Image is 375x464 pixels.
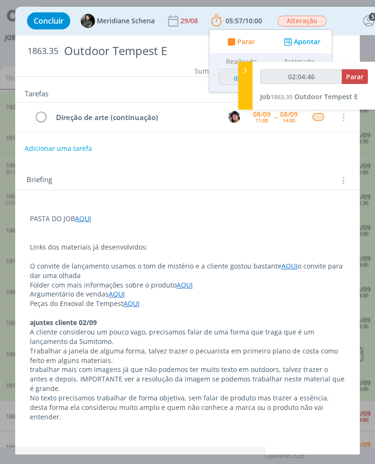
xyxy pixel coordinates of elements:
[60,39,348,63] div: Outdoor Tempest E
[237,38,254,45] span: Parar
[346,72,364,81] span: Parar
[30,365,346,393] p: trabalhar mais com imagens já que não podemos ter muito texto em outdoors, talvez trazer o antes ...
[227,110,241,124] button: E
[109,289,125,298] a: AQUI
[81,14,95,28] img: M
[27,12,70,29] button: Concluir
[24,140,93,157] button: Adicionar uma tarefa
[123,299,140,308] a: AQUI
[15,7,360,455] div: dialog
[30,242,346,252] p: Links dos materiais já desenvolvidos:
[228,111,240,123] img: E
[34,17,64,25] span: Concluir
[245,16,262,25] span: 10:00
[30,346,346,365] p: Trabalhar a janela de alguma forma, talvez trazer o pecuarista em primeiro plano de costa como fe...
[180,18,200,24] div: 29/08
[253,111,271,118] div: 08/09
[216,54,267,69] th: Realizado
[30,393,346,422] p: No texto precisamos trabalhar de forma objetiva, sem falar de produto mas trazer a essência, dest...
[30,261,346,280] p: O convite de lançamento usamos o tom de mistério e a cliente gostou bastante o convite para dar u...
[281,261,298,270] a: AQUI
[342,69,368,84] button: Parar
[260,92,358,101] a: Job1863.35Outdoor Tempest E
[294,92,358,101] span: Outdoor Tempest E
[243,16,245,25] span: /
[281,37,321,47] button: Apontar
[30,214,75,223] span: PASTA DO JOB
[177,280,193,289] a: AQUI
[280,111,298,118] div: 08/09
[97,18,155,24] span: Meridiane Schena
[225,16,243,25] span: 05:57
[277,15,327,27] button: Alteração
[271,93,292,101] span: 1863.35
[209,29,332,93] ul: 05:57/10:00
[274,54,325,69] th: Estimado
[195,66,295,75] a: Sumitomo Chemical - Pastagem
[28,46,58,56] span: 1863.35
[75,214,91,223] a: AQUI
[30,289,346,299] p: Argumentário de vendas
[274,114,277,121] span: --
[30,280,346,290] p: Folder com mais informações sobre o produto
[278,16,327,27] span: Alteração
[255,118,268,123] div: 11:00
[52,111,220,123] div: Direção de arte (continuação)
[30,299,346,308] p: Peças do Enxoval de Tempest
[30,318,97,327] strong: ajustes cliente 02/09
[30,327,346,346] p: A cliente considerou um pouco vago, precisamos falar de uma forma que traga que é um lançamento d...
[282,118,295,123] div: 14:00
[25,87,48,98] span: Tarefas
[209,13,264,28] button: 05:57/10:00
[81,14,155,28] button: MMeridiane Schena
[225,37,255,47] button: Parar
[27,174,52,186] span: Briefing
